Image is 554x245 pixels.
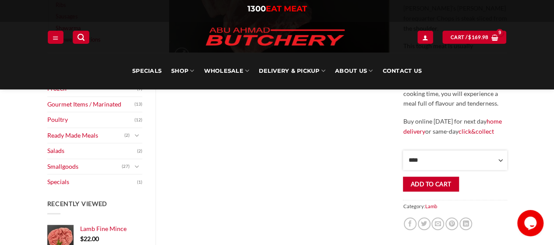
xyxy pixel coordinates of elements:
[418,217,430,230] a: Share on Twitter
[47,128,125,143] a: Ready Made Meals
[403,200,507,213] span: Category:
[204,53,249,89] a: Wholesale
[403,117,507,136] p: Buy online [DATE] for next day or same-day
[171,53,194,89] a: SHOP
[137,176,142,189] span: (1)
[48,31,64,43] a: Menu
[403,177,459,192] button: Add to cart
[132,53,162,89] a: Specials
[47,112,135,128] a: Poultry
[122,160,130,173] span: (27)
[132,131,142,140] button: Toggle
[404,217,416,230] a: Share on Facebook
[132,162,142,171] button: Toggle
[73,31,89,43] a: Search
[445,217,458,230] a: Pin on Pinterest
[124,129,130,142] span: (2)
[198,22,352,53] img: Abu Ahmad Butchery
[47,159,122,174] a: Smallgoods
[134,114,142,127] span: (12)
[137,145,142,158] span: (2)
[259,53,325,89] a: Delivery & Pickup
[442,31,506,43] a: View cart
[80,235,84,242] span: $
[335,53,373,89] a: About Us
[425,203,437,209] a: Lamb
[431,217,444,230] a: Email to a Friend
[459,217,472,230] a: Share on LinkedIn
[468,33,471,41] span: $
[468,34,488,40] bdi: 169.98
[451,33,489,41] span: Cart /
[47,200,108,207] span: Recently Viewed
[80,225,143,233] a: Lamb Fine Mince
[517,210,545,236] iframe: chat widget
[266,4,307,14] span: EAT MEAT
[403,117,501,135] a: home delivery
[417,31,433,43] a: Login
[247,4,266,14] span: 1300
[134,98,142,111] span: (13)
[403,79,507,109] p: With the right spices and perfect cooking time, you will experience a meal full of flavour and te...
[47,97,135,112] a: Gourmet Items / Marinated
[458,128,494,135] a: click&collect
[80,235,99,242] bdi: 22.00
[47,143,138,159] a: Salads
[80,225,127,232] span: Lamb Fine Mince
[382,53,422,89] a: Contact Us
[47,174,138,190] a: Specials
[247,4,307,14] a: 1300EAT MEAT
